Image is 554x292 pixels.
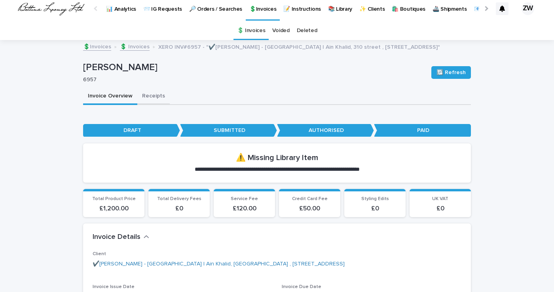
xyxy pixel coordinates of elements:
[284,205,336,212] p: £ 50.00
[237,21,266,40] a: 💲 Invoices
[153,205,205,212] p: £ 0
[93,233,140,242] h2: Invoice Details
[16,1,86,17] img: QrlGXtfQB20I3e430a3E
[361,197,389,201] span: Styling Edits
[93,233,149,242] button: Invoice Details
[292,197,328,201] span: Credit Card Fee
[93,284,135,289] span: Invoice Issue Date
[436,69,466,76] span: 🔃 Refresh
[432,197,448,201] span: UK VAT
[137,88,170,105] button: Receipts
[374,124,471,137] p: PAID
[83,76,422,83] p: 6957
[88,205,140,212] p: £ 1,200.00
[431,66,471,79] button: 🔃 Refresh
[349,205,401,212] p: £ 0
[231,197,258,201] span: Service Fee
[83,88,137,105] button: Invoice Overview
[83,62,425,73] p: [PERSON_NAME]
[158,42,440,51] p: XERO INV#6957 - "✔️[PERSON_NAME] - [GEOGRAPHIC_DATA] | Ain Khalid, 310 street , [STREET_ADDRESS]"
[120,42,150,51] a: 💲 Invoices
[297,21,317,40] a: Deleted
[92,197,136,201] span: Total Product Price
[83,42,111,51] a: 💲Invoices
[272,21,289,40] a: Voided
[83,124,180,137] p: DRAFT
[277,124,374,137] p: AUTHORISED
[218,205,270,212] p: £ 120.00
[157,197,201,201] span: Total Delivery Fees
[236,153,318,162] h2: ⚠️ Missing Library Item
[414,205,466,212] p: £ 0
[93,260,345,268] a: ✔️[PERSON_NAME] - [GEOGRAPHIC_DATA] | Ain Khalid, [GEOGRAPHIC_DATA] , [STREET_ADDRESS]
[93,252,106,256] span: Client
[180,124,277,137] p: SUBMITTED
[522,2,534,15] div: ZW
[282,284,321,289] span: Invoice Due Date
